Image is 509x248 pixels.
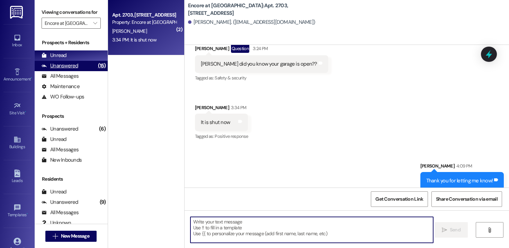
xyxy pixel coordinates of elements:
div: Question [231,44,249,53]
div: All Messages [42,209,79,216]
a: Site Visit • [3,100,31,118]
div: It is shut now [201,119,230,126]
div: Unread [42,52,66,59]
span: Send [450,226,461,233]
div: Maintenance [42,83,80,90]
span: • [31,76,32,80]
div: Unknown [42,219,71,227]
div: Thank you for letting me know! [426,177,493,184]
div: [PERSON_NAME] did you know your garage is open?? [201,60,317,68]
div: 3:24 PM [251,45,268,52]
i:  [93,20,97,26]
input: All communities [45,18,90,29]
button: Share Conversation via email [431,191,502,207]
button: Get Conversation Link [371,191,428,207]
b: Encore at [GEOGRAPHIC_DATA]: Apt. 2703, [STREET_ADDRESS] [188,2,327,17]
span: Get Conversation Link [375,195,423,203]
i:  [442,227,447,233]
span: Share Conversation via email [436,195,498,203]
div: Prospects [35,113,108,120]
div: Tagged as: [195,131,248,141]
div: (9) [98,197,108,208]
button: New Message [45,231,97,242]
div: Unread [42,188,66,195]
div: Apt. 2703, [STREET_ADDRESS] [112,11,176,19]
span: Positive response [215,133,248,139]
a: Leads [3,168,31,186]
span: • [27,211,28,216]
button: Send [435,222,468,238]
div: Tagged as: [195,73,328,83]
div: 3:34 PM [229,104,246,111]
span: Safety & security [215,75,246,81]
div: [PERSON_NAME] [195,44,328,55]
div: All Messages [42,73,79,80]
div: 4:09 PM [455,162,472,170]
div: [PERSON_NAME] [420,162,504,172]
div: [PERSON_NAME] [195,104,248,114]
a: Inbox [3,32,31,50]
img: ResiDesk Logo [10,6,24,19]
div: 3:34 PM: It is shut now [112,37,157,43]
i:  [53,233,58,239]
div: Property: Encore at [GEOGRAPHIC_DATA] [112,19,176,26]
div: New Inbounds [42,156,82,164]
span: New Message [61,232,89,240]
div: (6) [97,124,108,134]
i:  [487,227,492,233]
div: Unanswered [42,199,78,206]
div: Unanswered [42,125,78,133]
div: Prospects + Residents [35,39,108,46]
div: (15) [96,60,108,71]
label: Viewing conversations for [42,7,101,18]
div: Residents [35,175,108,183]
span: • [25,109,26,114]
div: WO Follow-ups [42,93,84,101]
div: Unread [42,136,66,143]
div: Unanswered [42,62,78,69]
a: Templates • [3,202,31,220]
a: Buildings [3,134,31,152]
div: [PERSON_NAME]. ([EMAIL_ADDRESS][DOMAIN_NAME]) [188,19,315,26]
span: [PERSON_NAME] [112,28,147,34]
div: All Messages [42,146,79,153]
